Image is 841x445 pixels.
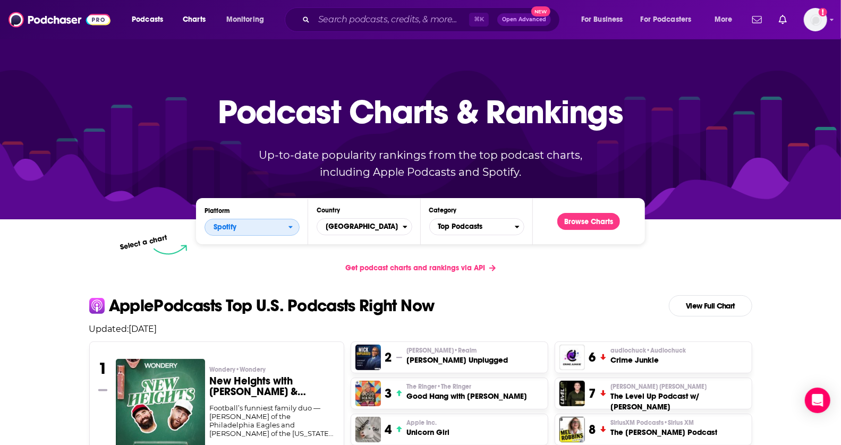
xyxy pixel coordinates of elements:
a: [PERSON_NAME]•Realm[PERSON_NAME] Unplugged [406,346,508,365]
a: The Mel Robbins Podcast [559,417,585,442]
p: Mick Hunt • Realm [406,346,508,355]
p: Apple Inc. [406,418,449,427]
p: The Ringer • The Ringer [406,382,527,391]
h3: 7 [589,386,596,401]
h3: [PERSON_NAME] Unplugged [406,355,508,365]
p: Wondery • Wondery [209,365,335,374]
input: Search podcasts, credits, & more... [314,11,469,28]
h2: Platforms [205,219,300,236]
a: Show notifications dropdown [775,11,791,29]
button: Browse Charts [557,213,620,230]
button: open menu [707,11,746,28]
span: For Podcasters [641,12,692,27]
a: SiriusXM Podcasts•Sirius XMThe [PERSON_NAME] Podcast [610,418,717,438]
span: • The Ringer [437,383,471,390]
h3: 8 [589,422,596,438]
a: Apple Inc.Unicorn Girl [406,418,449,438]
h3: Crime Junkie [610,355,686,365]
span: Wondery [209,365,266,374]
a: [PERSON_NAME] [PERSON_NAME]The Level Up Podcast w/ [PERSON_NAME] [610,382,747,412]
svg: Add a profile image [819,8,827,16]
div: Football’s funniest family duo — [PERSON_NAME] of the Philadelphia Eagles and [PERSON_NAME] of th... [209,404,335,438]
p: Apple Podcasts Top U.S. Podcasts Right Now [109,297,435,314]
span: [PERSON_NAME] [PERSON_NAME] [610,382,707,391]
button: Categories [429,218,524,235]
span: More [715,12,733,27]
img: User Profile [804,8,827,31]
h3: 3 [385,386,392,401]
span: Monitoring [226,12,264,27]
p: Up-to-date popularity rankings from the top podcast charts, including Apple Podcasts and Spotify. [238,147,604,181]
span: SiriusXM Podcasts [610,418,694,427]
img: The Level Up Podcast w/ Paul Alex [559,381,585,406]
img: Crime Junkie [559,345,585,370]
span: audiochuck [610,346,686,355]
span: Logged in as jacruz [804,8,827,31]
span: Spotify [214,224,236,231]
a: audiochuck•AudiochuckCrime Junkie [610,346,686,365]
span: Get podcast charts and rankings via API [345,263,485,272]
img: apple Icon [89,298,105,313]
img: Good Hang with Amy Poehler [355,381,381,406]
a: Charts [176,11,212,28]
button: Countries [317,218,412,235]
h3: The [PERSON_NAME] Podcast [610,427,717,438]
span: Apple Inc. [406,418,437,427]
span: Open Advanced [502,17,546,22]
button: open menu [205,219,300,236]
span: Top Podcasts [430,218,515,236]
p: audiochuck • Audiochuck [610,346,686,355]
span: Charts [183,12,206,27]
span: [GEOGRAPHIC_DATA] [317,218,402,236]
a: Show notifications dropdown [748,11,766,29]
img: Podchaser - Follow, Share and Rate Podcasts [9,10,111,30]
h3: 1 [98,359,107,378]
button: open menu [219,11,278,28]
span: New [531,6,550,16]
img: Unicorn Girl [355,417,381,442]
span: • Audiochuck [646,347,686,354]
a: The Ringer•The RingerGood Hang with [PERSON_NAME] [406,382,527,401]
a: View Full Chart [669,295,752,316]
div: Open Intercom Messenger [805,388,830,413]
h3: The Level Up Podcast w/ [PERSON_NAME] [610,391,747,412]
button: open menu [124,11,177,28]
span: • Wondery [235,366,266,373]
p: Podcast Charts & Rankings [218,77,623,146]
h3: New Heights with [PERSON_NAME] & [PERSON_NAME] [209,376,335,397]
button: Open AdvancedNew [497,13,551,26]
p: Updated: [DATE] [81,324,761,334]
div: Search podcasts, credits, & more... [295,7,570,32]
span: ⌘ K [469,13,489,27]
button: open menu [574,11,636,28]
img: select arrow [154,245,187,255]
h3: Unicorn Girl [406,427,449,438]
span: • Sirius XM [664,419,694,426]
h3: 6 [589,349,596,365]
span: • Realm [454,347,477,354]
p: SiriusXM Podcasts • Sirius XM [610,418,717,427]
a: Wondery•WonderyNew Heights with [PERSON_NAME] & [PERSON_NAME] [209,365,335,404]
img: Mick Unplugged [355,345,381,370]
p: Paul Alex Espinoza [610,382,747,391]
h3: Good Hang with [PERSON_NAME] [406,391,527,401]
p: Select a chart [120,233,168,252]
span: The Ringer [406,382,471,391]
span: [PERSON_NAME] [406,346,477,355]
button: Show profile menu [804,8,827,31]
h3: 2 [385,349,392,365]
span: For Business [581,12,623,27]
button: open menu [634,11,707,28]
a: Get podcast charts and rankings via API [337,255,504,281]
